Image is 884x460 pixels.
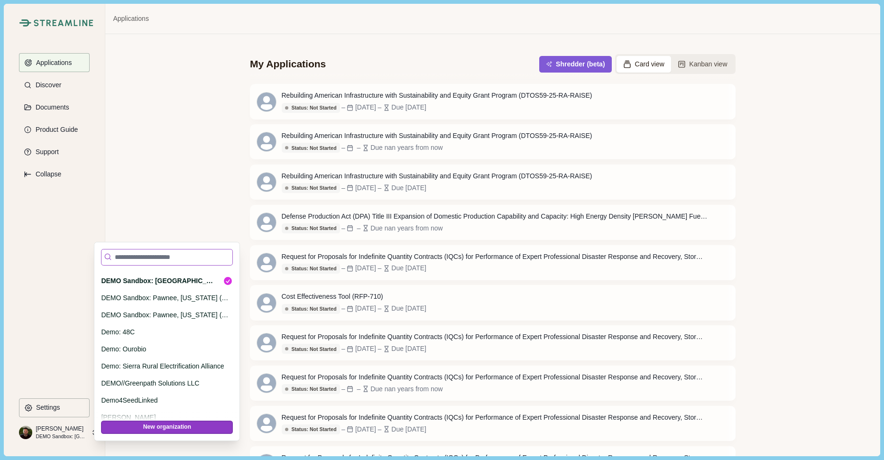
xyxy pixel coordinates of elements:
a: Settings [19,398,90,421]
div: – [378,263,381,273]
div: Request for Proposals for Indefinite Quantity Contracts (IQCs) for Performance of Expert Professi... [282,252,709,262]
div: [DATE] [355,344,376,354]
button: Documents [19,98,90,117]
button: Shredder (beta) [539,56,611,73]
p: Product Guide [32,126,78,134]
div: – [341,384,345,394]
div: Status: Not Started [285,426,337,432]
div: Request for Proposals for Indefinite Quantity Contracts (IQCs) for Performance of Expert Professi... [282,372,709,382]
div: – [357,143,360,153]
p: Demo4SeedLinked [101,396,230,405]
svg: avatar [257,253,276,272]
a: Cost Effectiveness Tool (RFP-710)Status: Not Started–[DATE]–Due [DATE] [250,285,736,320]
button: Status: Not Started [282,223,340,233]
a: Request for Proposals for Indefinite Quantity Contracts (IQCs) for Performance of Expert Professi... [250,245,736,280]
p: DEMO//Greenpath Solutions LLC [101,378,230,388]
img: Streamline Climate Logo [19,19,31,27]
p: Settings [33,404,60,412]
div: Due [DATE] [391,424,426,434]
button: Status: Not Started [282,143,340,153]
div: Cost Effectiveness Tool (RFP-710) [282,292,426,302]
svg: avatar [257,414,276,433]
button: Support [19,142,90,161]
svg: avatar [257,294,276,313]
div: Request for Proposals for Indefinite Quantity Contracts (IQCs) for Performance of Expert Professi... [282,332,709,342]
div: – [341,102,345,112]
div: – [341,223,345,233]
p: Documents [32,103,69,111]
div: – [341,183,345,193]
p: [PERSON_NAME] [36,424,85,433]
div: Due nan years from now [370,223,443,233]
p: Demo: Sierra Rural Electrification Alliance [101,361,230,371]
div: Status: Not Started [285,306,337,312]
button: Status: Not Started [282,384,340,394]
button: Status: Not Started [282,183,340,193]
div: Status: Not Started [285,386,337,392]
svg: avatar [257,92,276,111]
div: – [378,183,381,193]
div: – [378,304,381,313]
div: [DATE] [355,424,376,434]
a: Rebuilding American Infrastructure with Sustainability and Equity Grant Program (DTOS59-25-RA-RAI... [250,165,736,200]
button: Card view [617,56,671,73]
div: Status: Not Started [285,185,337,191]
button: Product Guide [19,120,90,139]
a: Defense Production Act (DPA) Title III Expansion of Domestic Production Capability and Capacity: ... [250,205,736,240]
button: Expand [19,165,90,184]
p: Support [32,148,59,156]
div: [DATE] [355,304,376,313]
div: – [378,344,381,354]
p: DEMO Sandbox: Pawnee, [US_STATE] (Copy)1 [101,310,230,320]
div: [DATE] [355,263,376,273]
button: Settings [19,398,90,417]
svg: avatar [257,173,276,192]
p: DEMO Sandbox: [GEOGRAPHIC_DATA], [US_STATE] [101,276,216,286]
svg: avatar [257,132,276,151]
div: Request for Proposals for Indefinite Quantity Contracts (IQCs) for Performance of Expert Professi... [282,413,709,423]
div: Due [DATE] [391,102,426,112]
div: Status: Not Started [285,346,337,352]
button: Status: Not Started [282,304,340,314]
div: Due [DATE] [391,304,426,313]
button: Status: Not Started [282,103,340,113]
div: Due nan years from now [370,143,443,153]
a: Request for Proposals for Indefinite Quantity Contracts (IQCs) for Performance of Expert Professi... [250,325,736,360]
p: Collapse [32,170,61,178]
a: Streamline Climate LogoStreamline Climate Logo [19,19,90,27]
div: Status: Not Started [285,145,337,151]
div: Defense Production Act (DPA) Title III Expansion of Domestic Production Capability and Capacity: ... [282,212,709,221]
button: Status: Not Started [282,424,340,434]
div: Due [DATE] [391,263,426,273]
img: Streamline Climate Logo [34,19,93,27]
div: Status: Not Started [285,105,337,111]
button: Kanban view [671,56,734,73]
div: – [357,384,360,394]
a: Discover [19,75,90,94]
div: Rebuilding American Infrastructure with Sustainability and Equity Grant Program (DTOS59-25-RA-RAISE) [282,91,592,101]
div: – [378,102,381,112]
a: Rebuilding American Infrastructure with Sustainability and Equity Grant Program (DTOS59-25-RA-RAI... [250,124,736,159]
a: Request for Proposals for Indefinite Quantity Contracts (IQCs) for Performance of Expert Professi... [250,406,736,441]
a: Request for Proposals for Indefinite Quantity Contracts (IQCs) for Performance of Expert Professi... [250,366,736,401]
svg: avatar [257,333,276,352]
svg: avatar [257,213,276,232]
p: DEMO Sandbox: [GEOGRAPHIC_DATA], [US_STATE] [36,433,85,441]
div: Due nan years from now [370,384,443,394]
p: Demo: 48C [101,327,230,337]
div: – [341,424,345,434]
img: profile picture [19,426,32,439]
svg: avatar [257,374,276,393]
div: [DATE] [355,183,376,193]
div: – [357,223,360,233]
p: Applications [113,14,149,24]
div: [DATE] [355,102,376,112]
a: Applications [19,53,90,72]
a: Rebuilding American Infrastructure with Sustainability and Equity Grant Program (DTOS59-25-RA-RAI... [250,84,736,119]
p: Discover [32,81,61,89]
div: Status: Not Started [285,225,337,231]
div: – [341,304,345,313]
